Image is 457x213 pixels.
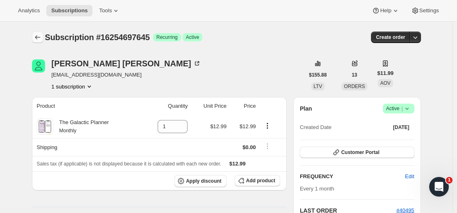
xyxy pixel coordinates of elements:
span: Settings [419,7,439,14]
span: | [401,105,403,112]
span: Active [186,34,199,41]
span: AOV [380,80,390,86]
span: $0.00 [242,144,256,150]
button: Settings [406,5,444,16]
span: Active [386,104,411,113]
span: Recurring [156,34,178,41]
span: Sales tax (if applicable) is not displayed because it is calculated with each new order. [37,161,222,167]
button: Shipping actions [261,142,274,151]
span: Edit [405,172,414,181]
button: Product actions [52,82,93,91]
h2: FREQUENCY [300,172,405,181]
span: $12.99 [229,161,246,167]
button: Edit [400,170,419,183]
span: [DATE] [393,124,409,131]
span: $155.88 [309,72,327,78]
span: 13 [352,72,357,78]
button: $155.88 [304,69,332,81]
button: Tools [94,5,125,16]
div: The Galactic Planner [53,118,109,135]
button: Add product [235,175,280,186]
span: Tools [99,7,112,14]
button: Subscriptions [32,32,43,43]
span: Betsy Turner [32,59,45,73]
span: Help [380,7,391,14]
button: Help [367,5,404,16]
span: Add product [246,177,275,184]
button: Product actions [261,121,274,130]
button: Analytics [13,5,45,16]
div: [PERSON_NAME] [PERSON_NAME] [52,59,201,68]
span: LTV [314,84,322,89]
button: Customer Portal [300,147,414,158]
span: 1 [446,177,452,184]
th: Unit Price [190,97,229,115]
span: Apply discount [186,178,222,184]
button: 13 [347,69,362,81]
span: ORDERS [344,84,365,89]
span: $11.99 [377,69,394,77]
button: Apply discount [174,175,226,187]
iframe: Intercom live chat [429,177,449,197]
span: Analytics [18,7,40,14]
span: Created Date [300,123,331,131]
span: [EMAIL_ADDRESS][DOMAIN_NAME] [52,71,201,79]
span: $12.99 [240,123,256,129]
img: product img [38,118,52,135]
th: Quantity [142,97,190,115]
button: Subscriptions [46,5,93,16]
button: [DATE] [388,122,414,133]
span: $12.99 [210,123,226,129]
th: Product [32,97,142,115]
span: Every 1 month [300,186,334,192]
span: Create order [376,34,405,41]
th: Price [229,97,258,115]
span: Subscriptions [51,7,88,14]
span: Subscription #16254697645 [45,33,150,42]
small: Monthly [59,128,77,134]
th: Shipping [32,138,142,156]
span: Customer Portal [341,149,379,156]
h2: Plan [300,104,312,113]
button: Create order [371,32,410,43]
